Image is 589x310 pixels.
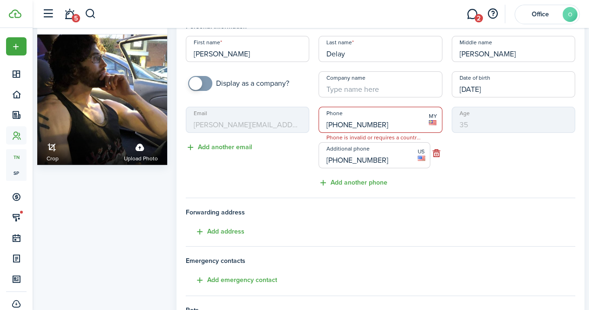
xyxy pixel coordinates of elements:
[6,165,27,181] a: sp
[485,6,501,22] button: Open resource center
[61,2,78,26] a: Notifications
[452,36,575,62] input: Type name here
[318,178,387,188] button: Add another phone
[6,37,27,55] button: Open menu
[9,9,21,18] img: TenantCloud
[186,256,575,266] h4: Emergency contacts
[318,107,442,133] input: Add phone number
[186,227,244,237] button: Add address
[474,14,483,22] span: 2
[47,139,59,164] a: Crop
[186,275,277,286] button: Add emergency contact
[124,139,158,164] label: Upload photo
[39,5,57,23] button: Open sidebar
[318,142,430,168] input: Add additional phone number
[521,11,559,18] span: Office
[430,147,442,160] button: Delete additional phone
[429,112,437,120] span: MY
[72,14,80,22] span: 5
[186,36,309,62] input: Type name here
[186,142,252,153] button: Add another email
[319,133,430,142] span: Phone is invalid or requires a country code
[562,7,577,22] avatar-text: O
[318,36,442,62] input: Type name here
[47,154,59,164] span: Crop
[418,147,425,156] span: US
[85,6,96,22] button: Search
[124,154,158,164] span: Upload photo
[318,71,442,97] input: Type name here
[463,2,481,26] a: Messaging
[452,71,575,97] input: mm/dd/yyyy
[186,207,575,217] span: Forwarding address
[6,149,27,165] a: tn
